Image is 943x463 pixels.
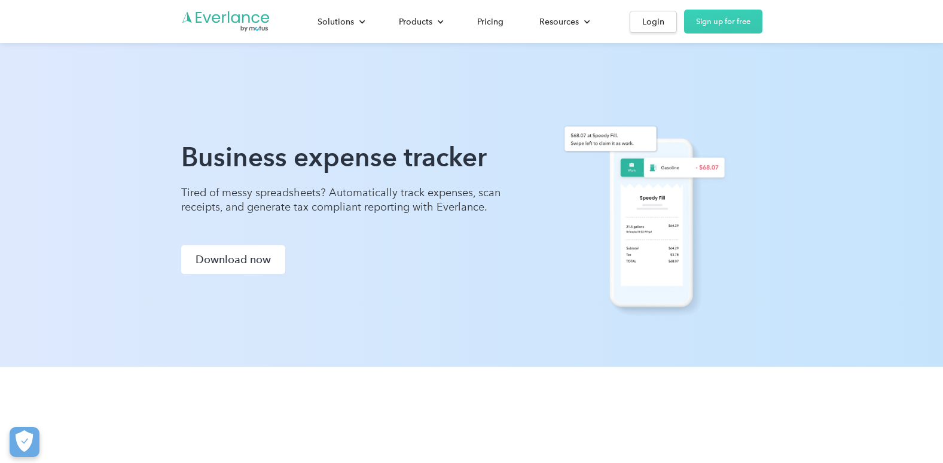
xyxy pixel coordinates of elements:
[547,96,738,319] img: Everlance expense app with receipt photo
[181,141,504,174] h1: Business expense tracker
[399,14,432,29] div: Products
[10,427,39,457] button: Cookies Settings
[477,14,503,29] div: Pricing
[465,11,515,32] a: Pricing
[318,14,354,29] div: Solutions
[181,245,285,274] a: Download now
[181,10,271,33] a: Go to homepage
[181,185,504,214] p: Tired of messy spreadsheets? Automatically track expenses, scan receipts, and generate tax compli...
[642,14,664,29] div: Login
[539,14,579,29] div: Resources
[684,10,762,33] a: Sign up for free
[630,11,677,33] a: Login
